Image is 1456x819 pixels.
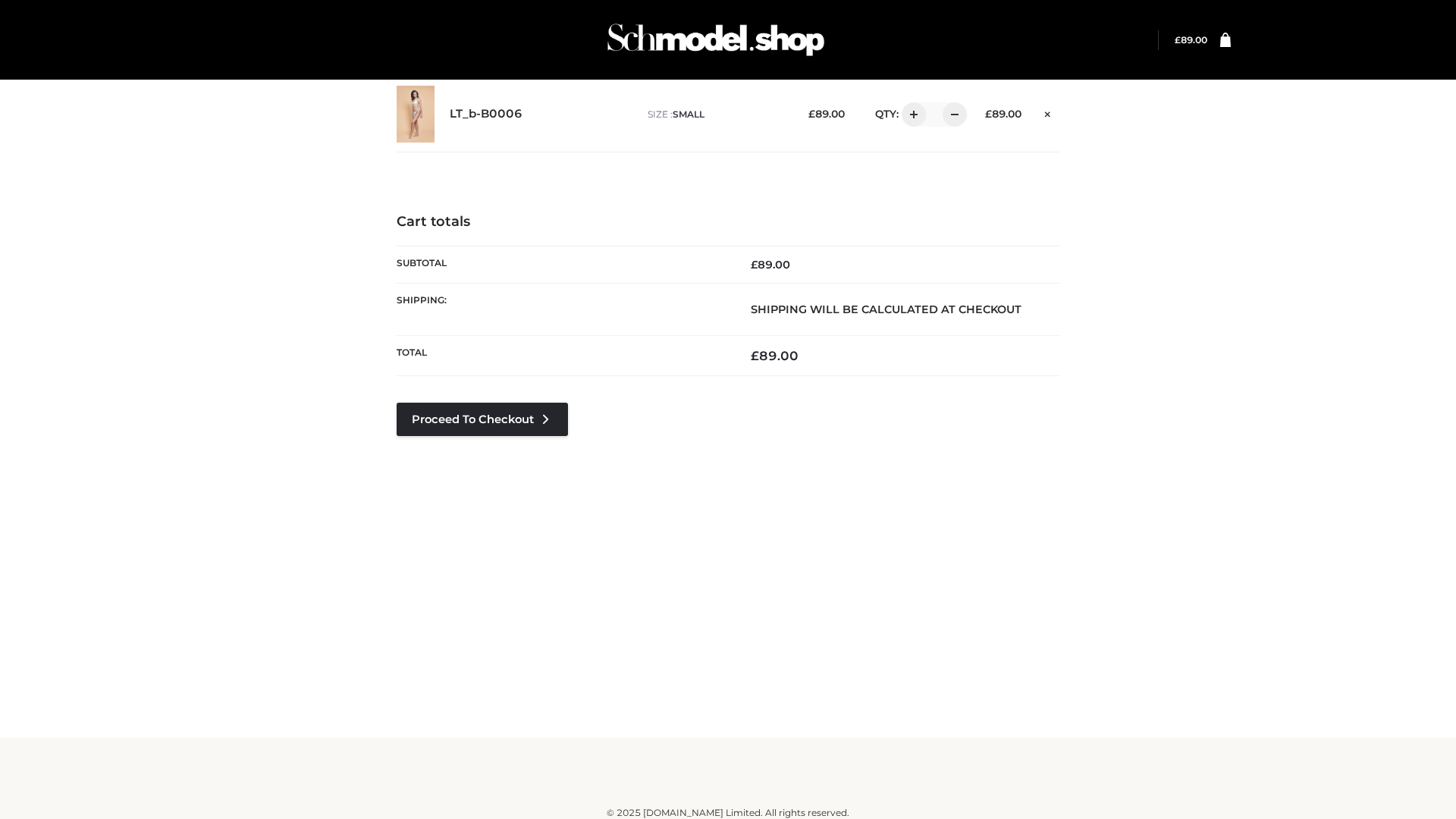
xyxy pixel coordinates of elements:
[397,214,1059,231] h4: Cart totals
[602,10,830,70] img: Schmodel Admin 964
[1175,34,1207,45] bdi: 89.00
[673,108,704,120] span: SMALL
[397,336,728,376] th: Total
[751,348,759,363] span: £
[648,108,785,121] p: size :
[808,108,845,120] bdi: 89.00
[397,246,728,283] th: Subtotal
[397,86,435,143] img: LT_b-B0006 - SMALL
[985,108,992,120] span: £
[751,258,758,271] span: £
[860,102,962,127] div: QTY:
[397,283,728,335] th: Shipping:
[751,303,1021,316] strong: Shipping will be calculated at checkout
[985,108,1021,120] bdi: 89.00
[751,258,790,271] bdi: 89.00
[397,403,568,436] a: Proceed to Checkout
[450,107,522,121] a: LT_b-B0006
[1175,34,1207,45] a: £89.00
[751,348,799,363] bdi: 89.00
[1037,102,1059,122] a: Remove this item
[1175,34,1181,45] span: £
[808,108,815,120] span: £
